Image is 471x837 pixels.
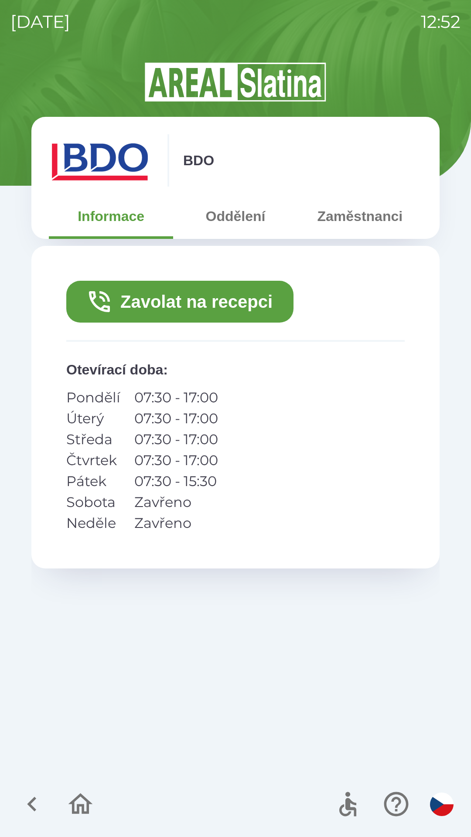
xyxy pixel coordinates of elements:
p: 12:52 [421,9,461,35]
p: Zavřeno [134,492,218,513]
p: Pondělí [66,387,120,408]
p: Neděle [66,513,120,534]
p: Středa [66,429,120,450]
p: Čtvrtek [66,450,120,471]
img: Logo [31,61,440,103]
p: [DATE] [10,9,70,35]
p: Sobota [66,492,120,513]
p: BDO [183,150,214,171]
button: Oddělení [173,201,297,232]
p: Zavřeno [134,513,218,534]
p: 07:30 - 17:00 [134,429,218,450]
button: Zaměstnanci [298,201,422,232]
p: 07:30 - 17:00 [134,408,218,429]
button: Zavolat na recepci [66,281,294,323]
p: Otevírací doba : [66,359,405,380]
p: 07:30 - 17:00 [134,450,218,471]
p: Úterý [66,408,120,429]
p: Pátek [66,471,120,492]
img: ae7449ef-04f1-48ed-85b5-e61960c78b50.png [49,134,154,187]
button: Informace [49,201,173,232]
p: 07:30 - 15:30 [134,471,218,492]
p: 07:30 - 17:00 [134,387,218,408]
img: cs flag [430,793,454,816]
